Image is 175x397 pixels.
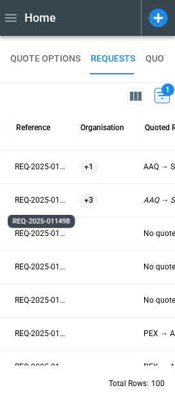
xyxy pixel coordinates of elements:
[8,215,75,228] div: REQ-2025-011498
[10,44,80,74] button: QUOTE OPTIONS
[91,44,135,74] button: REQUESTS
[161,83,174,96] span: 1
[15,328,69,339] p: REQ-2025-011494
[79,184,98,217] span: +3
[15,228,69,239] p: REQ-2025-011497
[109,378,149,389] p: Total Rows:
[79,151,98,183] span: +1
[15,162,69,173] p: REQ-2025-011499
[80,123,124,132] div: Organisation
[151,378,165,389] p: 100
[16,123,50,132] div: Reference
[15,295,69,306] p: REQ-2025-011495
[24,10,56,26] h1: Home
[15,262,69,273] p: REQ-2025-011496
[15,195,69,206] p: REQ-2025-011498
